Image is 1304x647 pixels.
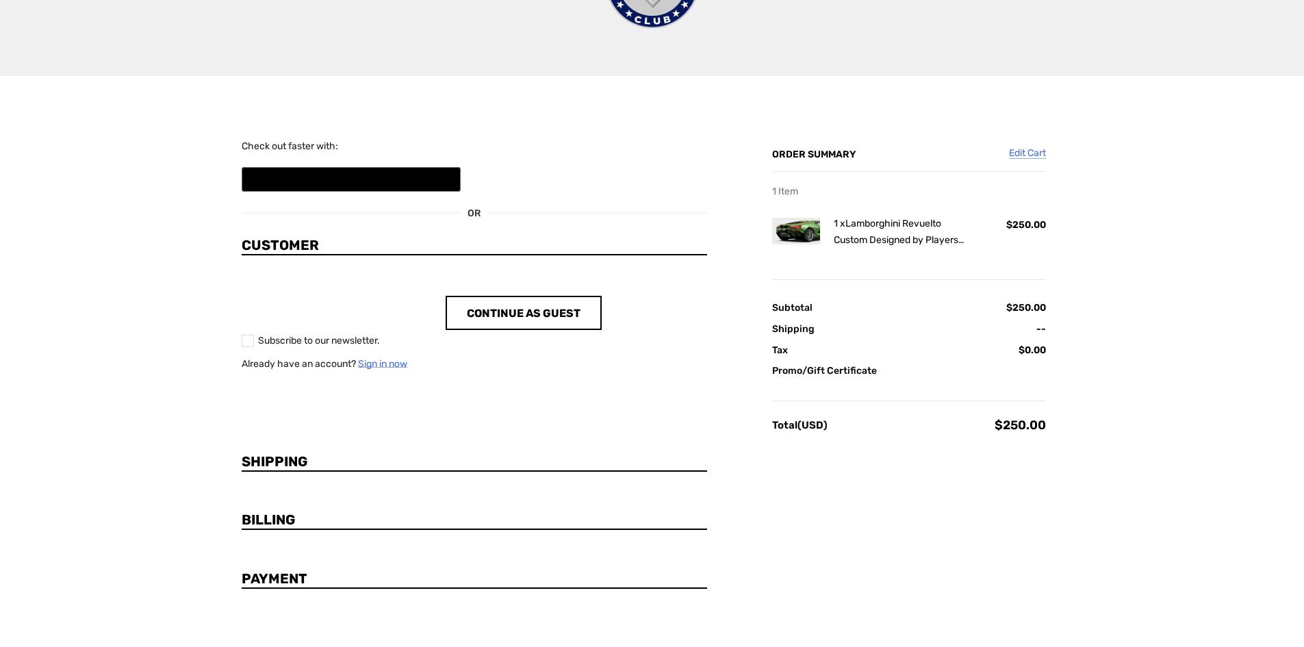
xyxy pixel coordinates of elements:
a: Edit Cart [1009,149,1046,159]
p: Already have an account? [242,355,707,374]
div: $250.00 [977,218,1046,232]
h3: 1 Item [772,186,1046,198]
span: -- [1036,323,1046,335]
h2: Customer [242,237,322,254]
span: $0.00 [1019,344,1046,356]
h2: Payment [242,570,322,587]
h2: Shipping [242,453,322,470]
button: Continue As Guest [446,296,602,330]
a: Sign in now [358,358,407,370]
button: Google Pay [242,167,461,192]
span: OR [461,206,487,220]
span: $250.00 [1006,302,1046,314]
h2: Billing [242,511,322,529]
span: Subtotal [772,302,813,314]
p: Check out faster with: [242,137,707,156]
span: Total (USD) [772,419,828,431]
h3: Order Summary [772,149,962,161]
span: $250.00 [995,418,1046,433]
span: Subscribe to our newsletter. [258,335,380,346]
a: Promo/Gift Certificate [772,364,1046,378]
span: Shipping [772,323,815,335]
span: Tax [772,344,788,356]
iframe: Secure email input frame [239,273,438,323]
h4: 1 x Lamborghini Revuelto Custom Designed by Players Club [834,216,974,249]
